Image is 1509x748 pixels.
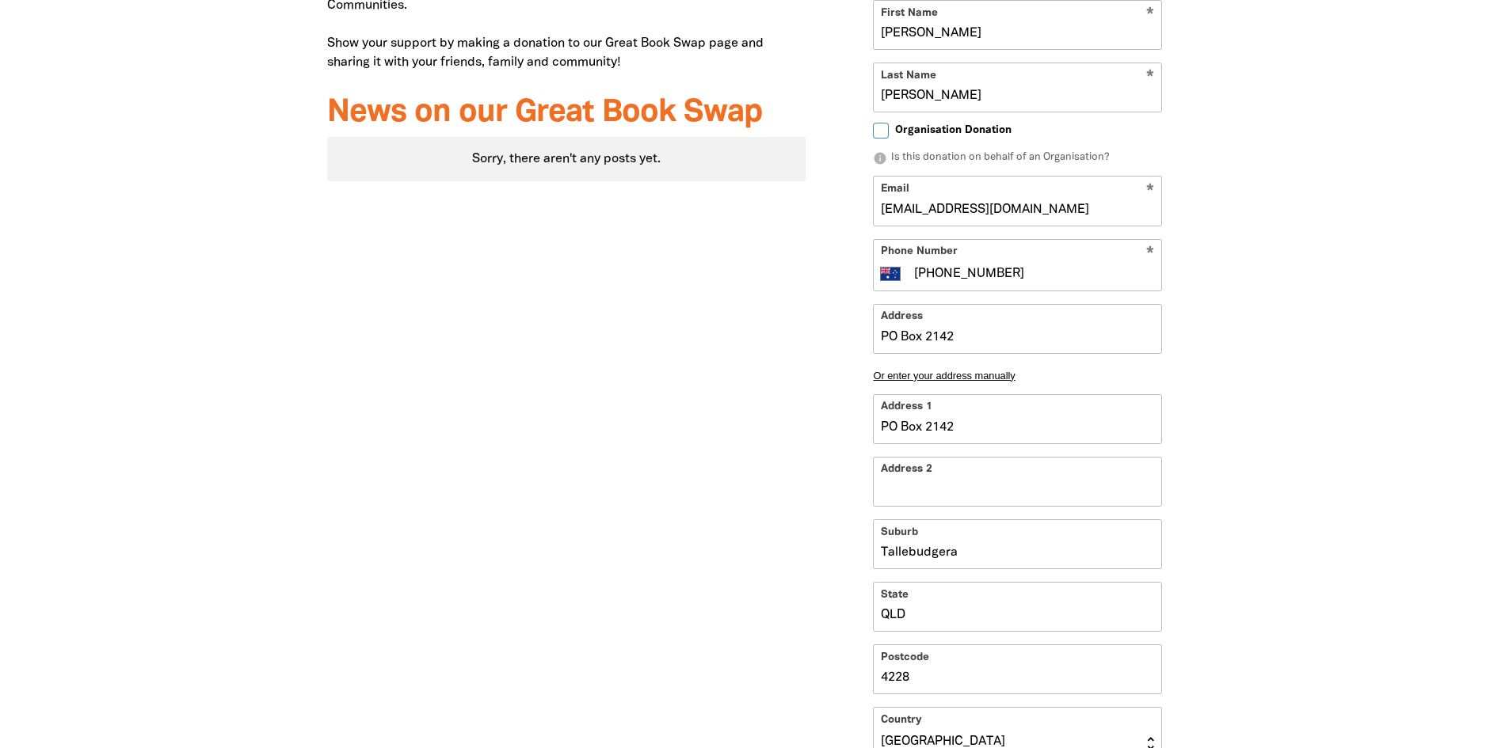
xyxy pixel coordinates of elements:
[873,123,889,139] input: Organisation Donation
[327,137,806,181] div: Sorry, there aren't any posts yet.
[895,123,1012,138] span: Organisation Donation
[873,370,1162,382] button: Or enter your address manually
[327,96,806,131] h3: News on our Great Book Swap
[873,151,887,165] i: info
[1146,246,1154,261] i: Required
[873,150,1162,166] p: Is this donation on behalf of an Organisation?
[327,137,806,181] div: Paginated content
